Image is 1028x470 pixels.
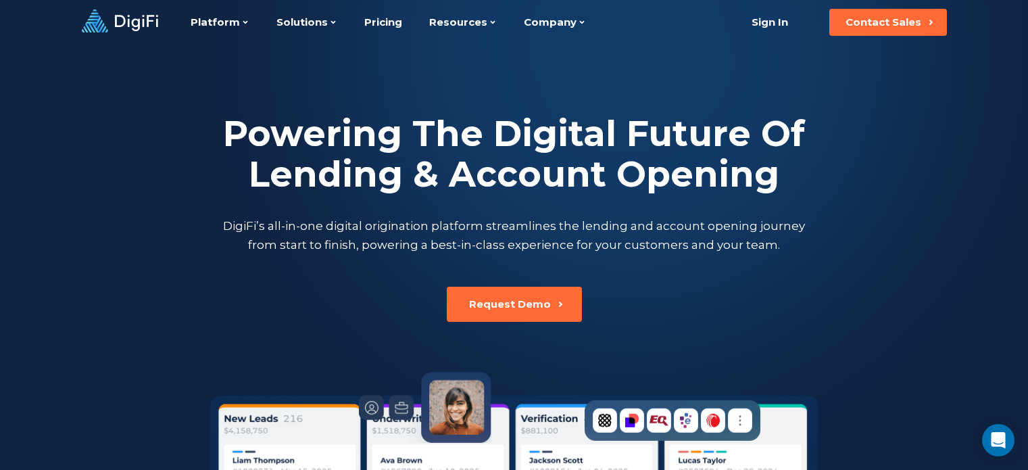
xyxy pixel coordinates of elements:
[220,216,808,254] p: DigiFi’s all-in-one digital origination platform streamlines the lending and account opening jour...
[220,114,808,195] h2: Powering The Digital Future Of Lending & Account Opening
[982,424,1014,456] div: Open Intercom Messenger
[735,9,805,36] a: Sign In
[846,16,921,29] div: Contact Sales
[469,298,551,311] div: Request Demo
[447,287,582,322] button: Request Demo
[829,9,947,36] button: Contact Sales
